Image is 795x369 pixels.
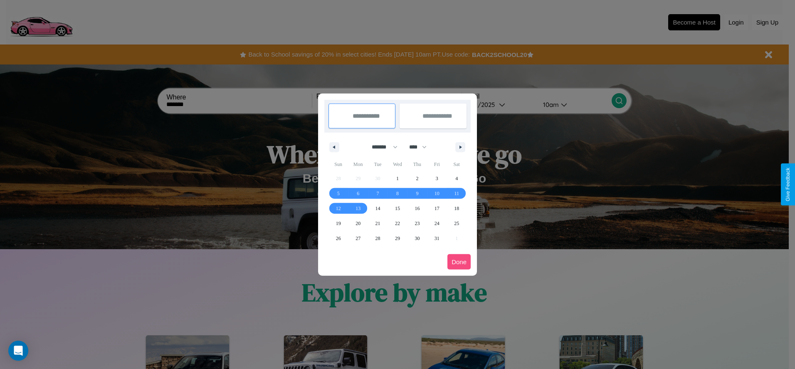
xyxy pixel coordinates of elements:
button: 18 [447,201,467,216]
button: 29 [388,231,407,246]
span: 6 [357,186,359,201]
button: 28 [368,231,388,246]
span: Sat [447,158,467,171]
button: 20 [348,216,368,231]
span: 25 [454,216,459,231]
button: 26 [328,231,348,246]
span: 31 [435,231,439,246]
span: 27 [356,231,360,246]
span: Fri [427,158,447,171]
span: Mon [348,158,368,171]
span: Sun [328,158,348,171]
button: 9 [407,186,427,201]
button: 17 [427,201,447,216]
span: 4 [455,171,458,186]
span: 23 [415,216,420,231]
button: 8 [388,186,407,201]
button: 16 [407,201,427,216]
div: Open Intercom Messenger [8,341,28,361]
span: 19 [336,216,341,231]
button: 11 [447,186,467,201]
button: 6 [348,186,368,201]
button: 24 [427,216,447,231]
span: 14 [375,201,380,216]
span: 21 [375,216,380,231]
button: 30 [407,231,427,246]
button: 3 [427,171,447,186]
button: 31 [427,231,447,246]
span: 3 [436,171,438,186]
span: 7 [377,186,379,201]
span: 8 [396,186,399,201]
span: Tue [368,158,388,171]
button: 13 [348,201,368,216]
button: 27 [348,231,368,246]
button: Done [447,254,471,270]
span: 16 [415,201,420,216]
button: 7 [368,186,388,201]
span: 11 [454,186,459,201]
button: 12 [328,201,348,216]
span: 15 [395,201,400,216]
button: 25 [447,216,467,231]
span: 22 [395,216,400,231]
button: 21 [368,216,388,231]
button: 10 [427,186,447,201]
span: 10 [435,186,439,201]
span: 1 [396,171,399,186]
button: 4 [447,171,467,186]
span: 30 [415,231,420,246]
div: Give Feedback [785,168,791,201]
button: 23 [407,216,427,231]
button: 14 [368,201,388,216]
span: 12 [336,201,341,216]
span: 18 [454,201,459,216]
span: 2 [416,171,418,186]
span: Thu [407,158,427,171]
span: 9 [416,186,418,201]
span: 13 [356,201,360,216]
button: 1 [388,171,407,186]
span: Wed [388,158,407,171]
span: 17 [435,201,439,216]
button: 19 [328,216,348,231]
span: 5 [337,186,340,201]
span: 20 [356,216,360,231]
span: 24 [435,216,439,231]
span: 29 [395,231,400,246]
button: 22 [388,216,407,231]
span: 28 [375,231,380,246]
button: 2 [407,171,427,186]
button: 5 [328,186,348,201]
span: 26 [336,231,341,246]
button: 15 [388,201,407,216]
